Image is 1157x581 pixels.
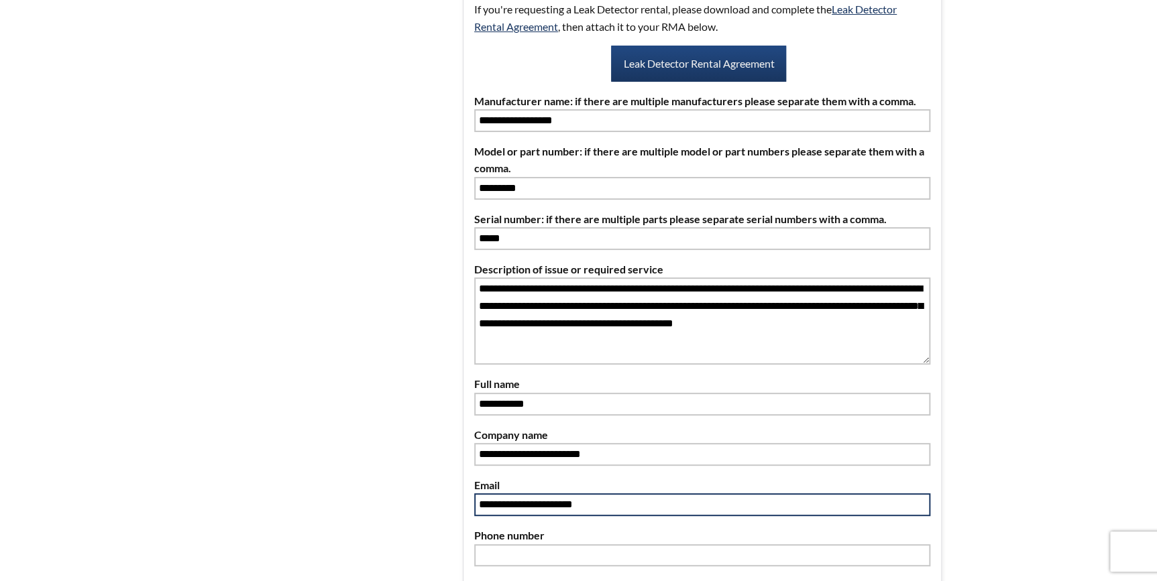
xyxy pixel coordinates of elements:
[474,375,930,393] label: Full name
[474,426,930,444] label: Company name
[474,143,930,177] label: Model or part number: if there are multiple model or part numbers please separate them with a comma.
[474,527,930,544] label: Phone number
[474,3,897,33] a: Leak Detector Rental Agreement
[474,210,930,228] label: Serial number: if there are multiple parts please separate serial numbers with a comma.
[474,92,930,110] label: Manufacturer name: if there are multiple manufacturers please separate them with a comma.
[474,261,930,278] label: Description of issue or required service
[474,1,924,35] p: If you're requesting a Leak Detector rental, please download and complete the , then attach it to...
[611,46,786,82] a: Leak Detector Rental Agreement
[474,476,930,494] label: Email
